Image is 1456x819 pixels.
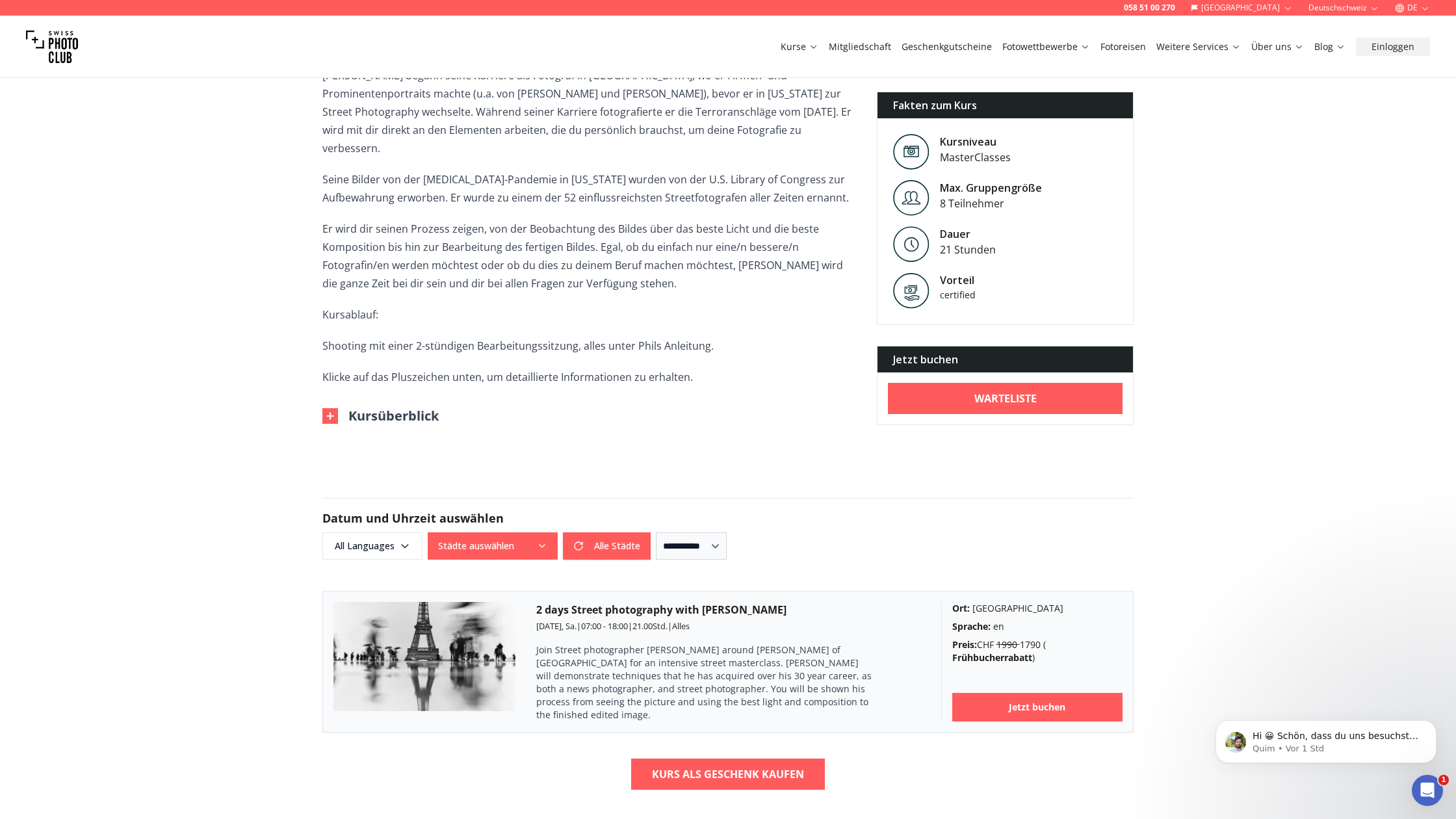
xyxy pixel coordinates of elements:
[952,602,1123,615] div: [GEOGRAPHIC_DATA]
[893,226,929,262] img: Level
[1314,40,1345,53] a: Blog
[1156,40,1241,53] a: Weitere Services
[536,620,690,632] small: | | |
[536,643,874,721] p: Join Street photographer [PERSON_NAME] around [PERSON_NAME] of [GEOGRAPHIC_DATA] for an intensive...
[563,532,651,560] button: Alle Städte
[997,38,1095,56] button: Fotowettbewerbe
[1124,3,1175,13] a: 058 51 00 270
[322,532,422,560] button: All Languages
[672,620,690,632] span: Alles
[536,620,577,632] span: [DATE], Sa.
[893,134,929,170] img: Level
[632,620,668,632] span: 21.00 Std.
[940,149,1011,165] div: MasterClasses
[322,305,856,324] p: Kursablauf:
[652,766,804,782] b: Kurs als Geschenk kaufen
[952,620,991,632] b: Sprache :
[324,534,421,558] span: All Languages
[1002,40,1090,53] a: Fotowettbewerbe
[824,38,896,56] button: Mitgliedschaft
[888,383,1123,414] a: Warteliste
[26,21,78,73] img: Swiss photo club
[893,272,929,309] img: Vorteil
[775,38,824,56] button: Kurse
[940,134,1011,149] div: Kursniveau
[940,288,1050,302] div: certified
[322,170,856,207] p: Seine Bilder von der [MEDICAL_DATA]-Pandemie in [US_STATE] wurden von der U.S. Library of Congres...
[952,651,1032,664] b: Frühbucherrabatt
[1246,38,1309,56] button: Über uns
[322,368,856,386] p: Klicke auf das Pluszeichen unten, um detaillierte Informationen zu erhalten.
[996,638,1020,651] del: 1990
[877,346,1133,372] div: Jetzt buchen
[1009,701,1065,714] b: Jetzt buchen
[1309,38,1351,56] button: Blog
[952,638,977,651] b: Preis :
[631,759,825,790] a: Kurs als Geschenk kaufen
[1412,775,1443,806] iframe: Intercom live chat
[322,408,338,424] img: Outline Close
[896,38,997,56] button: Geschenkgutscheine
[940,180,1042,196] div: Max. Gruppengröße
[952,638,1046,664] span: ( )
[829,40,891,53] a: Mitgliedschaft
[1251,40,1304,53] a: Über uns
[940,196,1042,211] div: 8 Teilnehmer
[877,92,1133,118] div: Fakten zum Kurs
[952,693,1123,721] a: Jetzt buchen
[428,532,558,560] button: Städte auswählen
[322,66,856,157] p: [PERSON_NAME] begann seine Karriere als Fotograf in [GEOGRAPHIC_DATA], wo er Firmen- und Prominen...
[322,220,856,292] p: Er wird dir seinen Prozess zeigen, von der Beobachtung des Bildes über das beste Licht und die be...
[322,407,439,425] button: Kursüberblick
[940,226,996,242] div: Dauer
[781,40,818,53] a: Kurse
[322,509,1134,527] h2: Datum und Uhrzeit auswählen
[974,391,1037,406] b: Warteliste
[1438,775,1449,785] span: 1
[1196,693,1456,784] iframe: Intercom notifications Nachricht
[322,337,856,355] p: Shooting mit einer 2-stündigen Bearbeitungssitzung, alles unter Phils Anleitung.
[1151,38,1246,56] button: Weitere Services
[952,602,970,614] b: Ort :
[940,242,996,257] div: 21 Stunden
[893,180,929,216] img: Level
[902,40,992,53] a: Geschenkgutscheine
[333,602,515,711] img: 2 days Street photography with Phil Penman
[1100,40,1146,53] a: Fotoreisen
[952,638,1123,664] div: CHF
[996,638,1041,651] span: 1790
[952,620,1123,633] div: en
[940,272,1050,288] div: Vorteil
[1095,38,1151,56] button: Fotoreisen
[1356,38,1430,56] button: Einloggen
[536,602,920,617] h3: 2 days Street photography with [PERSON_NAME]
[581,620,628,632] span: 07:00 - 18:00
